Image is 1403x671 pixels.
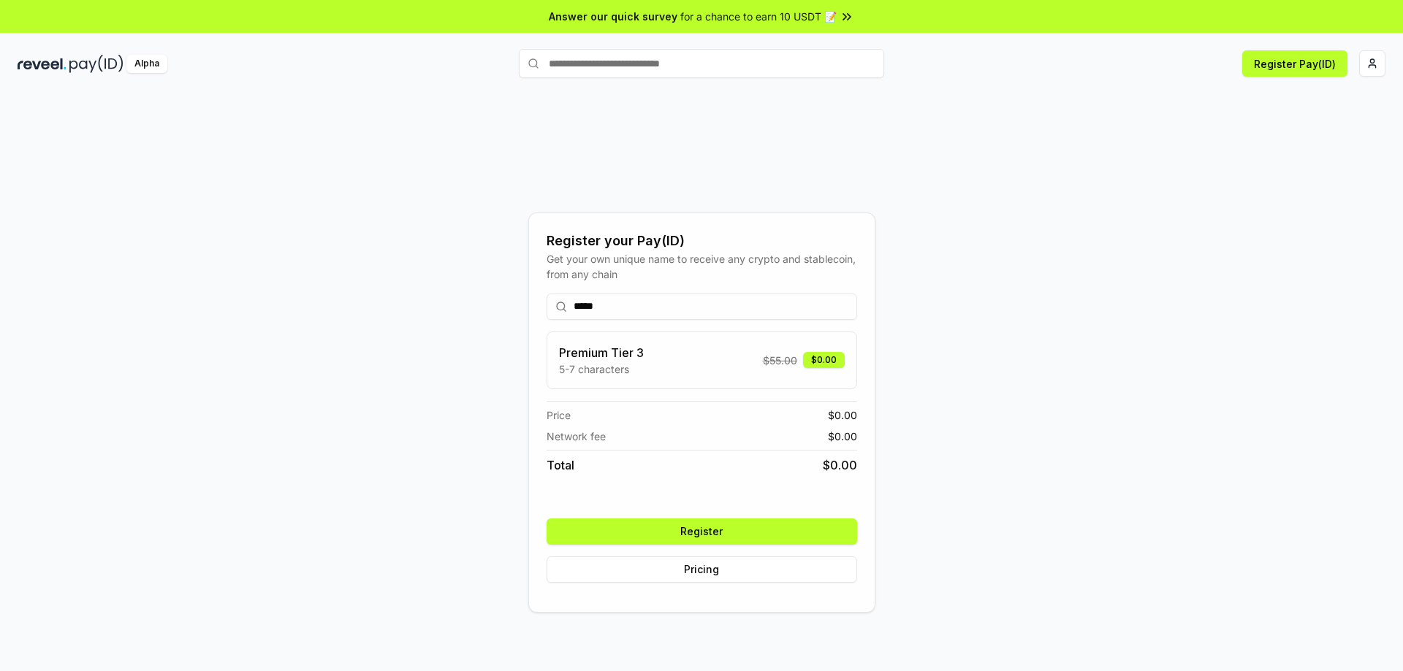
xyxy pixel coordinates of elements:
[547,456,574,474] span: Total
[828,407,857,423] span: $ 0.00
[803,352,845,368] div: $0.00
[823,456,857,474] span: $ 0.00
[549,9,677,24] span: Answer our quick survey
[547,231,857,251] div: Register your Pay(ID)
[18,55,66,73] img: reveel_dark
[559,361,644,377] p: 5-7 characters
[1242,50,1347,77] button: Register Pay(ID)
[69,55,123,73] img: pay_id
[547,251,857,282] div: Get your own unique name to receive any crypto and stablecoin, from any chain
[828,429,857,444] span: $ 0.00
[680,9,837,24] span: for a chance to earn 10 USDT 📝
[547,556,857,583] button: Pricing
[547,407,571,423] span: Price
[559,344,644,361] h3: Premium Tier 3
[547,429,606,444] span: Network fee
[126,55,167,73] div: Alpha
[547,518,857,545] button: Register
[763,353,797,368] span: $ 55.00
